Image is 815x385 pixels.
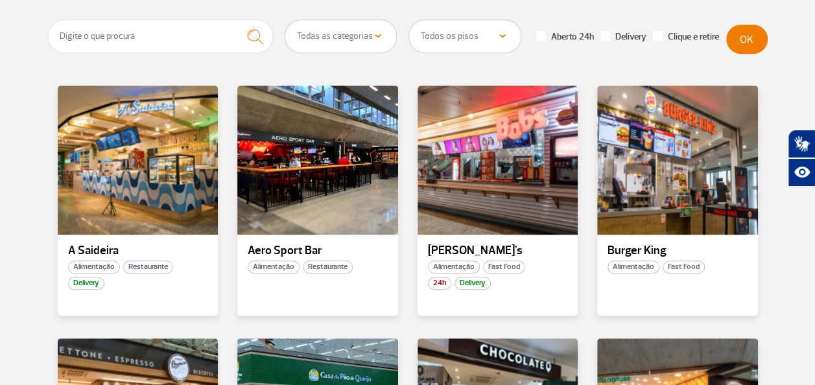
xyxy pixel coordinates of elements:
[608,244,748,257] p: Burger King
[536,31,594,43] label: Aberto 24h
[788,158,815,187] button: Abrir recursos assistivos.
[788,130,815,158] button: Abrir tradutor de língua de sinais.
[428,261,480,274] span: Alimentação
[663,261,705,274] span: Fast Food
[455,277,491,290] span: Delivery
[248,261,300,274] span: Alimentação
[788,130,815,187] div: Plugin de acessibilidade da Hand Talk.
[608,261,659,274] span: Alimentação
[48,19,274,53] input: Digite o que procura
[600,31,646,43] label: Delivery
[68,277,104,290] span: Delivery
[68,244,208,257] p: A Saideira
[428,244,568,257] p: [PERSON_NAME]'s
[303,261,353,274] span: Restaurante
[123,261,173,274] span: Restaurante
[483,261,525,274] span: Fast Food
[653,31,719,43] label: Clique e retire
[68,261,120,274] span: Alimentação
[428,277,451,290] span: 24h
[248,244,388,257] p: Aero Sport Bar
[726,25,768,54] button: OK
